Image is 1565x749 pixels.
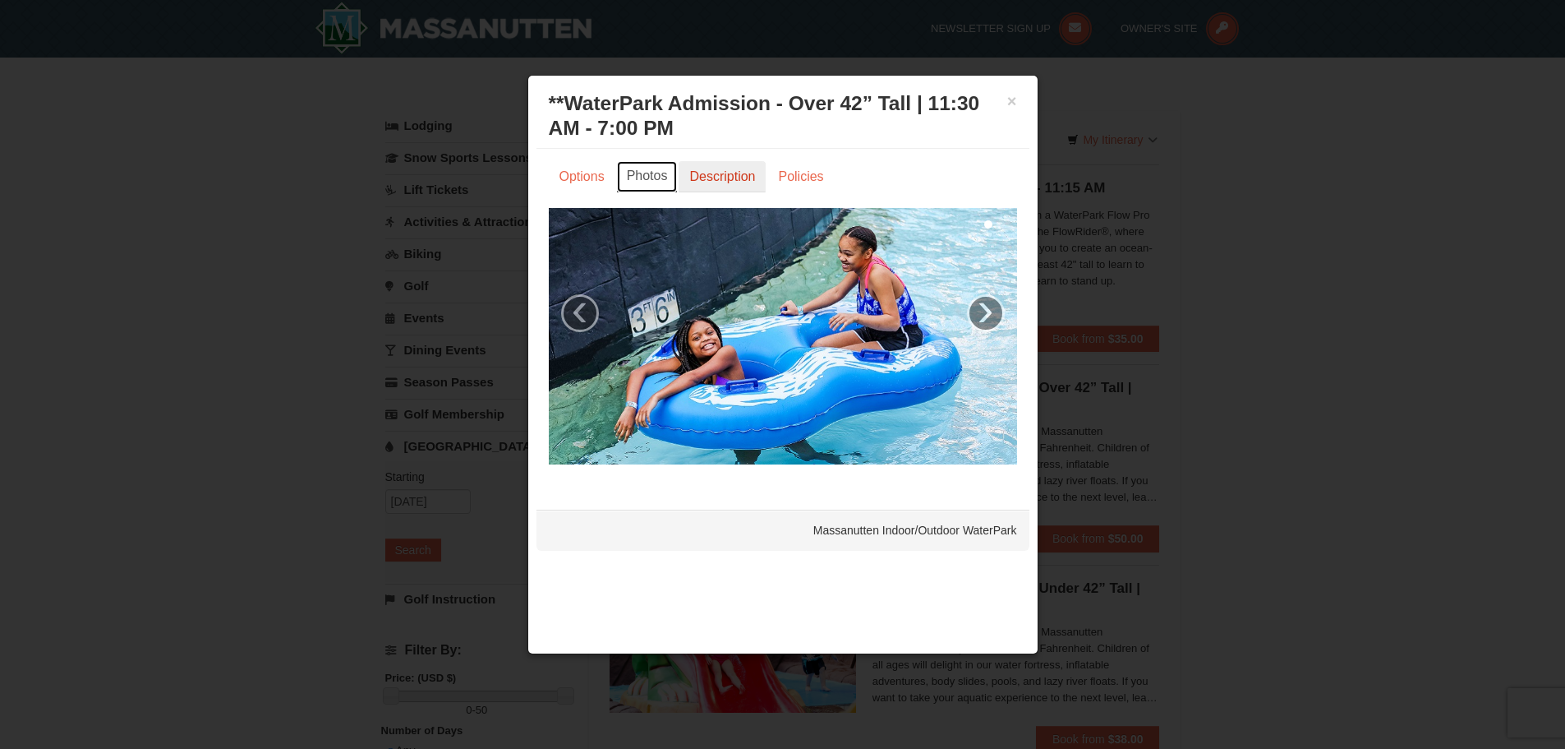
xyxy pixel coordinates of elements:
[549,91,1017,141] h3: **WaterPark Admission - Over 42” Tall | 11:30 AM - 7:00 PM
[767,161,834,192] a: Policies
[561,294,599,332] a: ‹
[617,161,678,192] a: Photos
[549,208,1017,465] img: 6619917-720-80b70c28.jpg
[679,161,766,192] a: Description
[967,294,1005,332] a: ›
[536,510,1029,551] div: Massanutten Indoor/Outdoor WaterPark
[1007,93,1017,109] button: ×
[549,161,615,192] a: Options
